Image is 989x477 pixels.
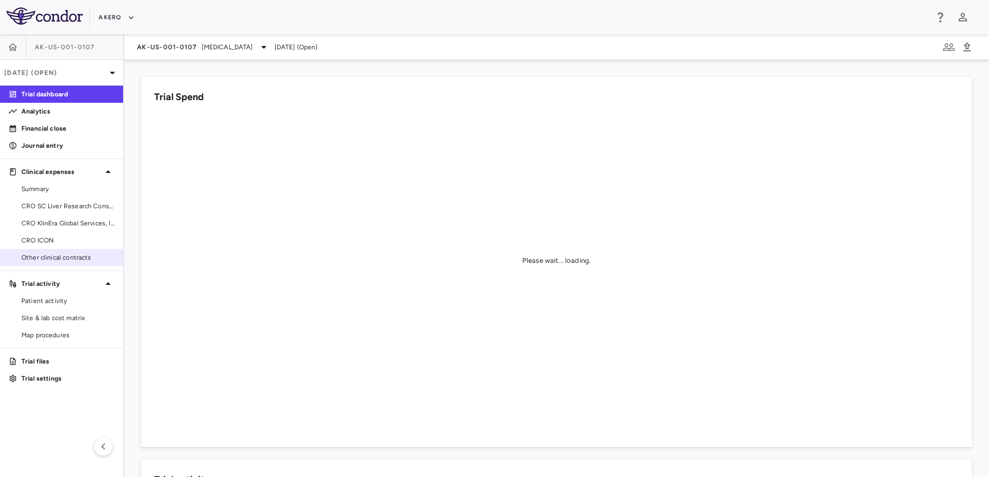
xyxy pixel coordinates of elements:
[21,313,115,323] span: Site & lab cost matrix
[21,141,115,150] p: Journal entry
[21,279,102,289] p: Trial activity
[98,9,134,26] button: Akero
[21,167,102,177] p: Clinical expenses
[6,7,83,25] img: logo-full-BYUhSk78.svg
[21,236,115,245] span: CRO ICON
[35,43,95,51] span: AK-US-001-0107
[21,124,115,133] p: Financial close
[21,184,115,194] span: Summary
[137,43,197,51] span: AK-US-001-0107
[21,357,115,366] p: Trial files
[21,89,115,99] p: Trial dashboard
[21,296,115,306] span: Patient activity
[21,218,115,228] span: CRO KlinEra Global Services, Inc.
[21,201,115,211] span: CRO SC Liver Research Consortium LLC
[275,42,318,52] span: [DATE] (Open)
[21,107,115,116] p: Analytics
[522,256,591,266] div: Please wait... loading.
[154,90,204,104] h6: Trial Spend
[21,253,115,262] span: Other clinical contracts
[202,42,253,52] span: [MEDICAL_DATA]
[4,68,106,78] p: [DATE] (Open)
[21,330,115,340] span: Map procedures
[21,374,115,383] p: Trial settings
